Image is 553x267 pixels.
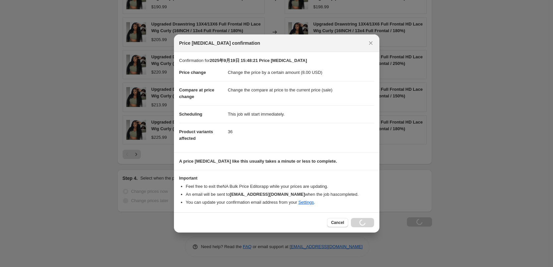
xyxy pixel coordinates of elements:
[186,191,374,198] li: An email will be sent to when the job has completed .
[327,218,348,227] button: Cancel
[179,159,337,164] b: A price [MEDICAL_DATA] like this usually takes a minute or less to complete.
[186,199,374,206] li: You can update your confirmation email address from your .
[179,176,374,181] h3: Important
[230,192,305,197] b: [EMAIL_ADDRESS][DOMAIN_NAME]
[179,40,260,46] span: Price [MEDICAL_DATA] confirmation
[228,123,374,140] dd: 36
[331,220,344,225] span: Cancel
[179,112,202,117] span: Scheduling
[186,183,374,190] li: Feel free to exit the NA Bulk Price Editor app while your prices are updating.
[179,87,214,99] span: Compare at price change
[228,105,374,123] dd: This job will start immediately.
[366,38,375,48] button: Close
[210,58,307,63] b: 2025年9月19日 15:48:21 Price [MEDICAL_DATA]
[179,129,213,141] span: Product variants affected
[228,64,374,81] dd: Change the price by a certain amount (8.00 USD)
[228,81,374,99] dd: Change the compare at price to the current price (sale)
[179,57,374,64] p: Confirmation for
[179,70,206,75] span: Price change
[298,200,314,205] a: Settings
